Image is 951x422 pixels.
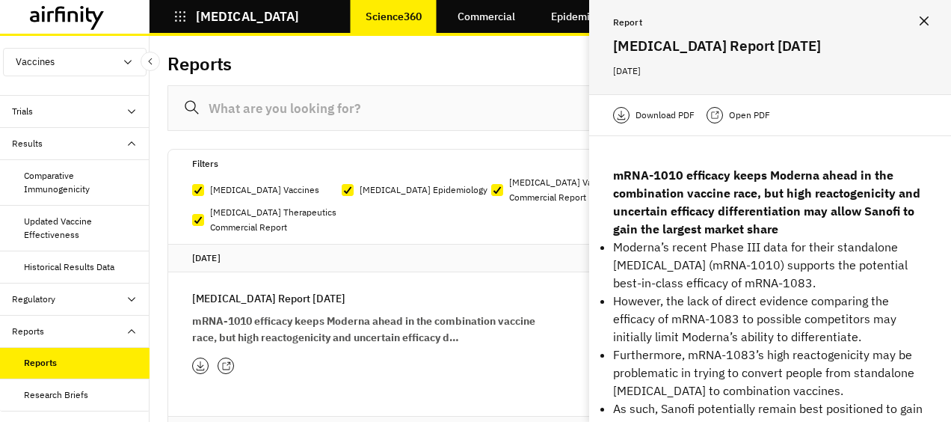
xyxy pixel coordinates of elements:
div: Research Briefs [24,388,88,402]
button: Vaccines [3,48,147,76]
div: Updated Vaccine Effectiveness [24,215,138,242]
button: Close Sidebar [141,52,160,71]
p: [MEDICAL_DATA] [196,10,299,23]
h2: Reports [167,53,232,75]
p: [DATE] [613,63,927,79]
p: Open PDF [729,108,770,123]
div: Historical Results Data [24,260,114,274]
strong: mRNA-1010 efficacy keeps Moderna ahead in the combination vaccine race, but high reactogenicity a... [613,168,920,236]
p: However, the lack of direct evidence comparing the efficacy of mRNA-1083 to possible competitors ... [613,292,927,346]
p: [MEDICAL_DATA] Therapeutics Commercial Report [210,205,342,235]
p: Moderna’s recent Phase III data for their standalone [MEDICAL_DATA] (mRNA-1010) supports the pote... [613,238,927,292]
p: Science360 [366,10,422,22]
div: Trials [12,105,33,118]
input: What are you looking for? [167,85,933,131]
div: Comparative Immunogenicity [24,169,138,196]
p: Furthermore, mRNA-1083’s high reactogenicity may be problematic in trying to convert people from ... [613,346,927,400]
p: [MEDICAL_DATA] Vaccines [210,183,319,198]
p: [MEDICAL_DATA] Report [DATE] [192,290,345,307]
div: Results [12,137,43,150]
div: Reports [24,356,57,370]
h2: [MEDICAL_DATA] Report [DATE] [613,34,927,57]
p: [DATE] [192,251,908,266]
button: [MEDICAL_DATA] [173,4,299,29]
p: Download PDF [635,108,695,123]
strong: mRNA-1010 efficacy keeps Moderna ahead in the combination vaccine race, but high reactogenicity a... [192,314,535,344]
div: Regulatory [12,293,55,306]
div: Reports [12,325,44,338]
p: [MEDICAL_DATA] Vaccines Commercial Report [509,175,641,205]
p: [MEDICAL_DATA] Epidemiology [360,183,487,198]
p: Filters [192,156,218,172]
